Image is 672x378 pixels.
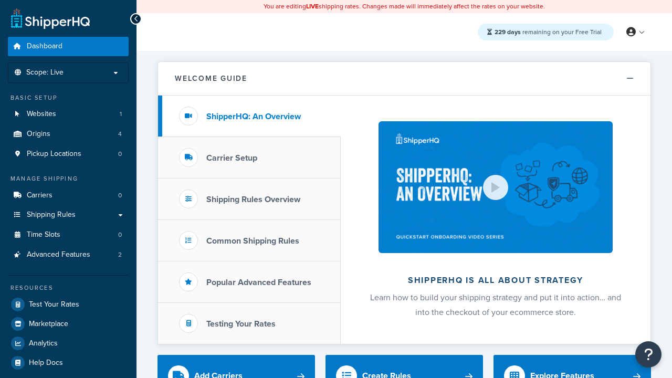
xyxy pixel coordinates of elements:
[8,186,129,205] a: Carriers0
[379,121,613,253] img: ShipperHQ is all about strategy
[29,320,68,329] span: Marketplace
[206,112,301,121] h3: ShipperHQ: An Overview
[118,150,122,159] span: 0
[26,68,64,77] span: Scope: Live
[8,245,129,265] li: Advanced Features
[27,150,81,159] span: Pickup Locations
[118,230,122,239] span: 0
[370,291,621,318] span: Learn how to build your shipping strategy and put it into action… and into the checkout of your e...
[495,27,521,37] strong: 229 days
[29,300,79,309] span: Test Your Rates
[8,93,129,102] div: Basic Setup
[8,314,129,333] a: Marketplace
[206,195,300,204] h3: Shipping Rules Overview
[635,341,661,367] button: Open Resource Center
[27,211,76,219] span: Shipping Rules
[120,110,122,119] span: 1
[27,130,50,139] span: Origins
[8,283,129,292] div: Resources
[8,144,129,164] a: Pickup Locations0
[27,230,60,239] span: Time Slots
[8,225,129,245] li: Time Slots
[8,353,129,372] a: Help Docs
[8,174,129,183] div: Manage Shipping
[8,124,129,144] li: Origins
[158,62,650,96] button: Welcome Guide
[27,250,90,259] span: Advanced Features
[175,75,247,82] h2: Welcome Guide
[206,319,276,329] h3: Testing Your Rates
[369,276,623,285] h2: ShipperHQ is all about strategy
[8,104,129,124] li: Websites
[8,225,129,245] a: Time Slots0
[29,359,63,367] span: Help Docs
[29,339,58,348] span: Analytics
[118,250,122,259] span: 2
[8,334,129,353] a: Analytics
[495,27,602,37] span: remaining on your Free Trial
[206,278,311,287] h3: Popular Advanced Features
[206,153,257,163] h3: Carrier Setup
[27,42,62,51] span: Dashboard
[8,245,129,265] a: Advanced Features2
[118,191,122,200] span: 0
[27,110,56,119] span: Websites
[8,37,129,56] a: Dashboard
[306,2,319,11] b: LIVE
[8,205,129,225] a: Shipping Rules
[118,130,122,139] span: 4
[206,236,299,246] h3: Common Shipping Rules
[8,295,129,314] a: Test Your Rates
[8,104,129,124] a: Websites1
[8,124,129,144] a: Origins4
[8,186,129,205] li: Carriers
[27,191,52,200] span: Carriers
[8,144,129,164] li: Pickup Locations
